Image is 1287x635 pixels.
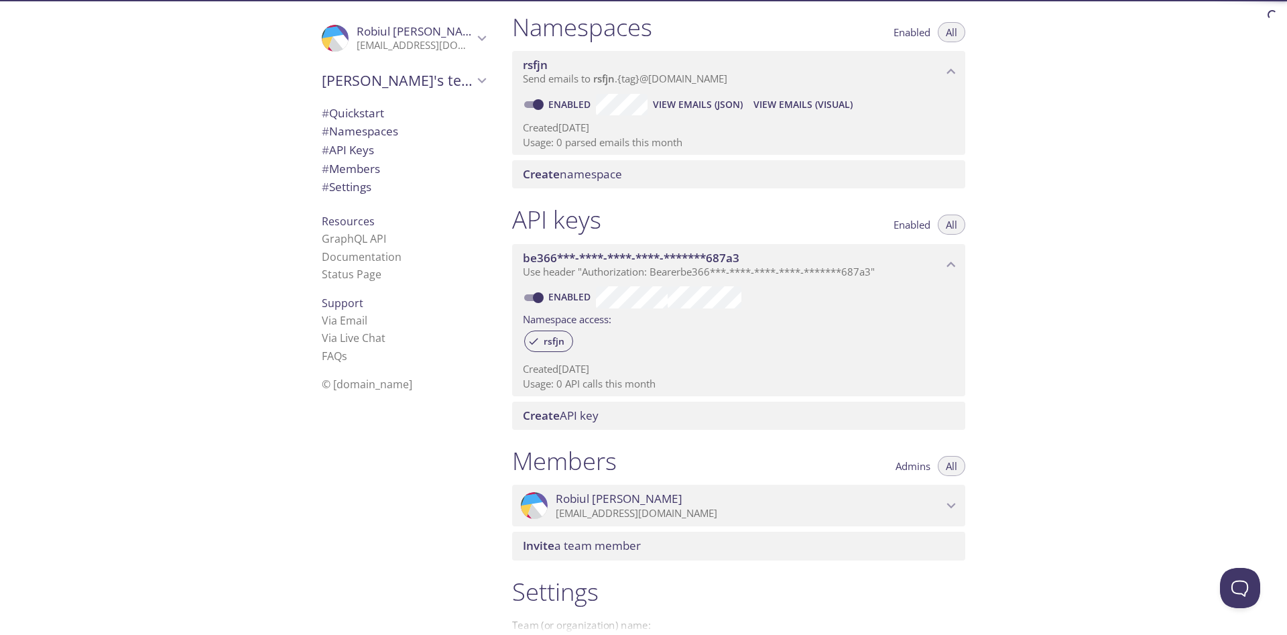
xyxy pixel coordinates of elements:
[311,160,496,178] div: Members
[322,71,473,90] span: [PERSON_NAME]'s team
[311,63,496,98] div: Robiul's team
[311,104,496,123] div: Quickstart
[357,39,473,52] p: [EMAIL_ADDRESS][DOMAIN_NAME]
[523,538,554,553] span: Invite
[512,402,965,430] div: Create API Key
[885,215,938,235] button: Enabled
[512,532,965,560] div: Invite a team member
[322,331,385,345] a: Via Live Chat
[524,331,573,352] div: rsfjn
[523,57,548,72] span: rsfjn
[523,308,611,328] label: Namespace access:
[523,121,955,135] p: Created [DATE]
[322,231,386,246] a: GraphQL API
[322,179,371,194] span: Settings
[322,179,329,194] span: #
[322,249,402,264] a: Documentation
[1220,568,1260,608] iframe: Help Scout Beacon - Open
[322,349,347,363] a: FAQ
[748,94,858,115] button: View Emails (Visual)
[546,290,596,303] a: Enabled
[311,141,496,160] div: API Keys
[322,296,363,310] span: Support
[536,335,572,347] span: rsfjn
[523,166,560,182] span: Create
[938,22,965,42] button: All
[357,23,483,39] span: Robiul [PERSON_NAME]
[512,12,652,42] h1: Namespaces
[311,16,496,60] div: Robiul Hossain
[512,205,601,235] h1: API keys
[322,161,329,176] span: #
[322,214,375,229] span: Resources
[648,94,748,115] button: View Emails (JSON)
[311,178,496,196] div: Team Settings
[512,446,617,476] h1: Members
[556,492,682,506] span: Robiul [PERSON_NAME]
[512,160,965,188] div: Create namespace
[523,362,955,376] p: Created [DATE]
[512,51,965,93] div: rsfjn namespace
[322,142,329,158] span: #
[322,377,412,392] span: © [DOMAIN_NAME]
[523,135,955,150] p: Usage: 0 parsed emails this month
[887,456,938,476] button: Admins
[523,72,727,85] span: Send emails to . {tag} @[DOMAIN_NAME]
[322,123,329,139] span: #
[556,507,942,520] p: [EMAIL_ADDRESS][DOMAIN_NAME]
[311,122,496,141] div: Namespaces
[523,408,599,423] span: API key
[523,408,560,423] span: Create
[523,166,622,182] span: namespace
[753,97,853,113] span: View Emails (Visual)
[593,72,615,85] span: rsfjn
[512,577,965,607] h1: Settings
[938,456,965,476] button: All
[885,22,938,42] button: Enabled
[523,538,641,553] span: a team member
[653,97,743,113] span: View Emails (JSON)
[322,161,380,176] span: Members
[322,105,329,121] span: #
[322,142,374,158] span: API Keys
[342,349,347,363] span: s
[512,485,965,526] div: Robiul Hossain
[523,377,955,391] p: Usage: 0 API calls this month
[938,215,965,235] button: All
[546,98,596,111] a: Enabled
[322,123,398,139] span: Namespaces
[322,267,381,282] a: Status Page
[322,313,367,328] a: Via Email
[322,105,384,121] span: Quickstart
